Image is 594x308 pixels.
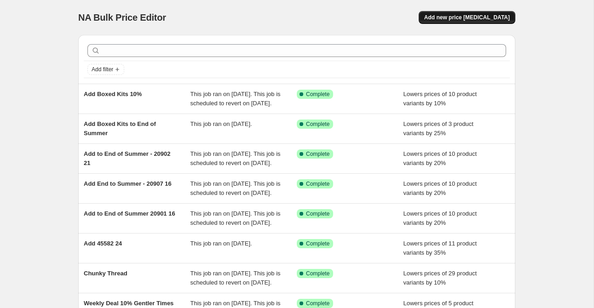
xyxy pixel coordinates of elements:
span: Complete [306,150,329,158]
span: Lowers prices of 10 product variants by 20% [404,210,477,226]
span: Add Boxed Kits 10% [84,91,142,97]
span: Lowers prices of 3 product variants by 25% [404,120,473,137]
span: This job ran on [DATE]. This job is scheduled to revert on [DATE]. [190,180,281,196]
span: Complete [306,91,329,98]
span: Lowers prices of 10 product variants by 20% [404,150,477,166]
span: Lowers prices of 10 product variants by 10% [404,91,477,107]
span: Add 45582 24 [84,240,122,247]
span: Complete [306,210,329,217]
span: Complete [306,300,329,307]
button: Add new price [MEDICAL_DATA] [419,11,515,24]
span: Complete [306,270,329,277]
span: Chunky Thread [84,270,127,277]
span: Add filter [92,66,113,73]
span: Add Boxed Kits to End of Summer [84,120,156,137]
span: Lowers prices of 10 product variants by 20% [404,180,477,196]
button: Add filter [87,64,124,75]
span: This job ran on [DATE]. This job is scheduled to revert on [DATE]. [190,270,281,286]
span: Complete [306,180,329,188]
span: Add to End of Summer - 20902 21 [84,150,171,166]
span: Complete [306,120,329,128]
span: This job ran on [DATE]. This job is scheduled to revert on [DATE]. [190,91,281,107]
span: NA Bulk Price Editor [78,12,166,23]
span: This job ran on [DATE]. [190,240,252,247]
span: Add new price [MEDICAL_DATA] [424,14,510,21]
span: This job ran on [DATE]. [190,120,252,127]
span: Lowers prices of 11 product variants by 35% [404,240,477,256]
span: This job ran on [DATE]. This job is scheduled to revert on [DATE]. [190,150,281,166]
span: Add to End of Summer 20901 16 [84,210,175,217]
span: This job ran on [DATE]. This job is scheduled to revert on [DATE]. [190,210,281,226]
span: Lowers prices of 29 product variants by 10% [404,270,477,286]
span: Complete [306,240,329,247]
span: Add End to Summer - 20907 16 [84,180,172,187]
